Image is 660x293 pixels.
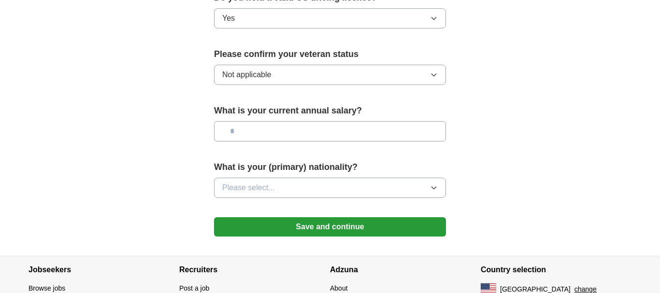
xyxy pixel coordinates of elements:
[214,48,446,61] label: Please confirm your veteran status
[481,256,631,283] h4: Country selection
[214,65,446,85] button: Not applicable
[214,178,446,198] button: Please select...
[330,284,348,292] a: About
[214,217,446,237] button: Save and continue
[179,284,209,292] a: Post a job
[222,182,275,194] span: Please select...
[29,284,65,292] a: Browse jobs
[214,104,446,117] label: What is your current annual salary?
[222,13,235,24] span: Yes
[214,161,446,174] label: What is your (primary) nationality?
[214,8,446,28] button: Yes
[222,69,271,81] span: Not applicable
